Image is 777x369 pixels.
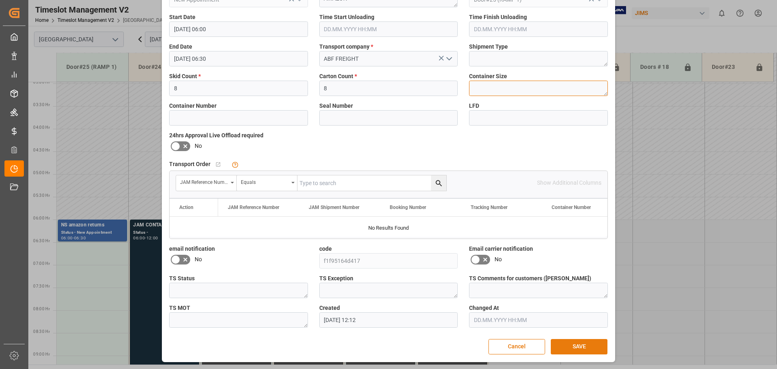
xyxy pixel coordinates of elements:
span: Transport Order [169,160,210,169]
span: Tracking Number [471,205,507,210]
button: open menu [237,175,297,191]
span: Seal Number [319,102,353,110]
span: No [195,142,202,150]
div: JAM Reference Number [180,177,228,186]
span: Start Date [169,13,195,21]
span: Container Number [552,205,591,210]
span: No [195,255,202,264]
div: Equals [241,177,289,186]
span: TS Exception [319,274,353,283]
input: DD.MM.YYYY HH:MM [169,51,308,66]
span: Shipment Type [469,43,508,51]
input: DD.MM.YYYY HH:MM [319,312,458,328]
button: search button [431,175,446,191]
span: Created [319,304,340,312]
button: Cancel [488,339,545,354]
span: TS Comments for customers ([PERSON_NAME]) [469,274,591,283]
input: DD.MM.YYYY HH:MM [469,21,608,37]
span: code [319,245,332,253]
input: Type to search [297,175,446,191]
span: Booking Number [390,205,426,210]
span: End Date [169,43,192,51]
span: 24hrs Approval Live Offload required [169,131,263,140]
span: LFD [469,102,479,110]
span: Container Number [169,102,217,110]
span: Container Size [469,72,507,81]
span: No [495,255,502,264]
input: DD.MM.YYYY HH:MM [319,21,458,37]
span: Time Start Unloading [319,13,374,21]
span: Changed At [469,304,499,312]
span: Skid Count [169,72,201,81]
div: Action [179,205,193,210]
span: JAM Shipment Number [309,205,359,210]
span: TS MOT [169,304,190,312]
span: Carton Count [319,72,357,81]
span: Time Finish Unloading [469,13,527,21]
input: DD.MM.YYYY HH:MM [469,312,608,328]
span: TS Status [169,274,195,283]
input: DD.MM.YYYY HH:MM [169,21,308,37]
button: SAVE [551,339,607,354]
button: open menu [176,175,237,191]
span: Transport company [319,43,373,51]
button: open menu [443,53,455,65]
span: email notification [169,245,215,253]
span: JAM Reference Number [228,205,279,210]
span: Email carrier notification [469,245,533,253]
